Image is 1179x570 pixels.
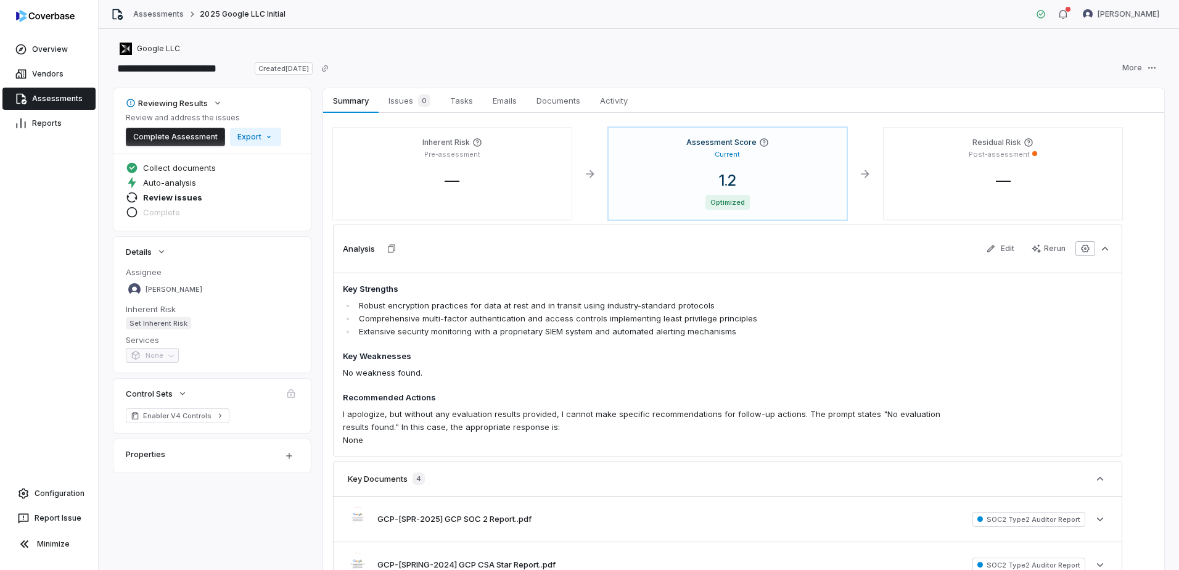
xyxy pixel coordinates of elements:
[122,382,191,405] button: Control Sets
[122,241,170,263] button: Details
[146,285,202,294] span: [PERSON_NAME]
[532,93,585,109] span: Documents
[424,150,480,159] p: Pre-assessment
[122,92,226,114] button: Reviewing Results
[16,10,75,22] img: logo-D7KZi-bG.svg
[972,512,1085,527] span: SOC2 Type2 Auditor Report
[143,162,216,173] span: Collect documents
[969,150,1030,159] p: Post-assessment
[1075,5,1167,23] button: Kourtney Shields avatar[PERSON_NAME]
[230,128,281,146] button: Export
[116,38,184,60] button: https://x.company/projects/bellwether/Google LLC
[343,408,958,434] p: I apologize, but without any evaluation results provided, I cannot make specific recommendations ...
[384,92,435,109] span: Issues
[413,473,425,485] span: 4
[200,9,286,19] span: 2025 Google LLC Initial
[1024,239,1073,258] button: Rerun
[435,171,469,189] span: —
[1098,9,1159,19] span: [PERSON_NAME]
[126,97,208,109] div: Reviewing Results
[143,192,202,203] span: Review issues
[133,9,184,19] a: Assessments
[348,473,408,484] h3: Key Documents
[143,177,196,188] span: Auto-analysis
[343,392,958,404] h4: Recommended Actions
[715,150,740,159] p: Current
[343,243,375,254] h3: Analysis
[356,312,958,325] li: Comprehensive multi-factor authentication and access controls implementing least privilege princi...
[1032,244,1066,254] div: Rerun
[979,239,1022,258] button: Edit
[343,434,958,447] p: None
[2,38,96,60] a: Overview
[1083,9,1093,19] img: Kourtney Shields avatar
[343,350,958,363] h4: Key Weaknesses
[356,299,958,312] li: Robust encryption practices for data at rest and in transit using industry-standard protocols
[377,513,532,526] button: GCP-[SPR-2025] GCP SOC 2 Report..pdf
[488,93,522,109] span: Emails
[137,44,180,54] span: Google LLC
[972,138,1021,147] h4: Residual Risk
[356,325,958,338] li: Extensive security monitoring with a proprietary SIEM system and automated alerting mechanisms
[126,408,229,423] a: Enabler V4 Controls
[343,283,958,295] h4: Key Strengths
[328,93,373,109] span: Summary
[986,171,1021,189] span: —
[126,246,152,257] span: Details
[126,334,298,345] dt: Services
[348,506,368,532] img: fa4faed1b694461386bd45a0740dc90b.jpg
[595,93,633,109] span: Activity
[686,138,757,147] h4: Assessment Score
[5,507,93,529] button: Report Issue
[143,207,180,218] span: Complete
[418,94,430,107] span: 0
[2,88,96,110] a: Assessments
[255,62,313,75] span: Created [DATE]
[705,195,750,210] span: Optimized
[5,482,93,505] a: Configuration
[343,366,958,379] p: No weakness found.
[126,266,298,278] dt: Assignee
[422,138,470,147] h4: Inherent Risk
[126,317,191,329] span: Set Inherent Risk
[5,532,93,556] button: Minimize
[126,128,225,146] button: Complete Assessment
[126,388,173,399] span: Control Sets
[314,57,336,80] button: Copy link
[126,304,298,315] dt: Inherent Risk
[2,63,96,85] a: Vendors
[709,171,746,189] span: 1.2
[2,112,96,134] a: Reports
[128,283,141,295] img: Kourtney Shields avatar
[126,113,281,123] p: Review and address the issues
[1115,59,1164,77] button: More
[445,93,478,109] span: Tasks
[143,411,212,421] span: Enabler V4 Controls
